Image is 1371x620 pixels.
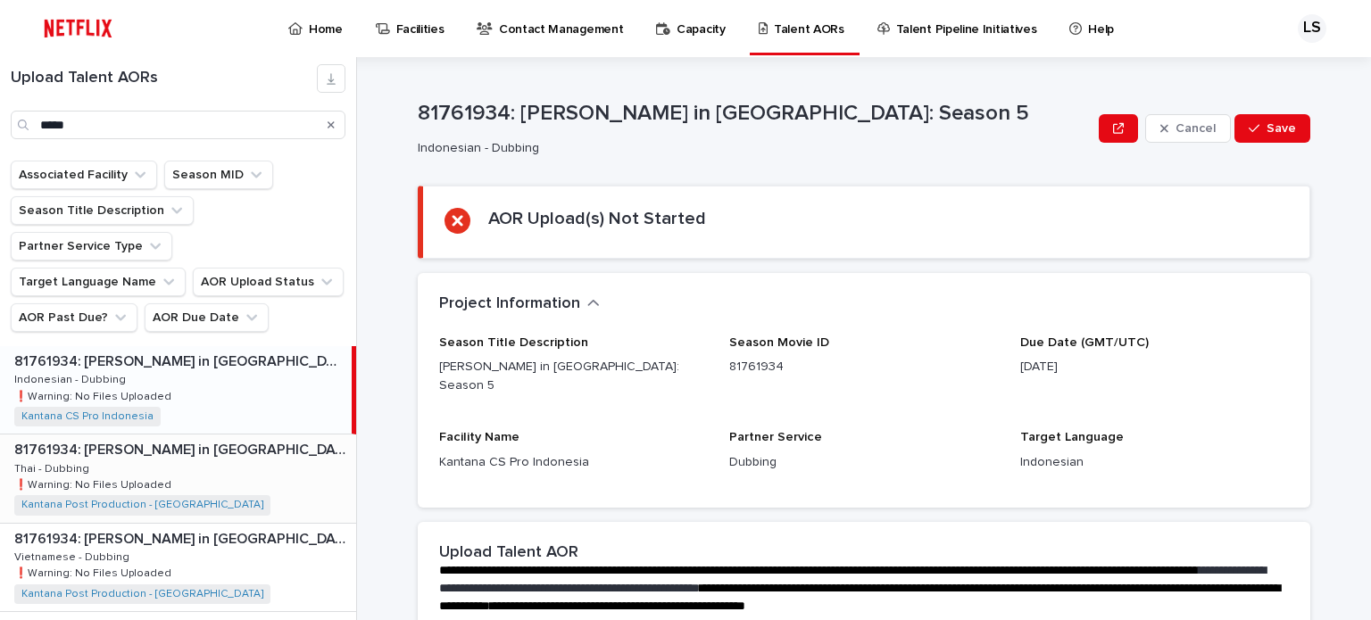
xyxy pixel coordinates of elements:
[1145,114,1231,143] button: Cancel
[1020,431,1124,443] span: Target Language
[14,387,175,403] p: ❗️Warning: No Files Uploaded
[1176,122,1216,135] span: Cancel
[439,336,588,349] span: Season Title Description
[11,268,186,296] button: Target Language Name
[418,101,1092,127] p: 81761934: [PERSON_NAME] in [GEOGRAPHIC_DATA]: Season 5
[36,11,120,46] img: ifQbXi3ZQGMSEF7WDB7W
[14,548,133,564] p: Vietnamese - Dubbing
[439,294,600,314] button: Project Information
[1020,358,1289,376] p: [DATE]
[729,336,829,349] span: Season Movie ID
[11,196,194,225] button: Season Title Description
[14,475,175,492] p: ❗️Warning: No Files Uploaded
[729,358,998,376] p: 81761934
[1267,122,1296,135] span: Save
[11,111,345,139] input: Search
[193,268,344,296] button: AOR Upload Status
[418,141,1084,156] p: Indonesian - Dubbing
[11,161,157,189] button: Associated Facility
[14,438,353,459] p: 81761934: [PERSON_NAME] in [GEOGRAPHIC_DATA]: Season 5
[1020,336,1149,349] span: Due Date (GMT/UTC)
[14,564,175,580] p: ❗️Warning: No Files Uploaded
[14,370,129,386] p: Indonesian - Dubbing
[439,431,519,443] span: Facility Name
[729,431,822,443] span: Partner Service
[11,303,137,332] button: AOR Past Due?
[1298,14,1326,43] div: LS
[14,350,348,370] p: 81761934: [PERSON_NAME] in [GEOGRAPHIC_DATA]: Season 5
[21,410,154,423] a: Kantana CS Pro Indonesia
[439,543,578,563] h2: Upload Talent AOR
[14,459,93,475] p: Thai - Dubbing
[14,527,353,548] p: 81761934: [PERSON_NAME] in [GEOGRAPHIC_DATA]: Season 5
[21,588,263,600] a: Kantana Post Production - [GEOGRAPHIC_DATA]
[145,303,269,332] button: AOR Due Date
[488,208,706,229] h2: AOR Upload(s) Not Started
[21,499,263,511] a: Kantana Post Production - [GEOGRAPHIC_DATA]
[439,294,580,314] h2: Project Information
[11,69,317,88] h1: Upload Talent AORs
[1020,453,1289,472] p: Indonesian
[439,358,708,395] p: [PERSON_NAME] in [GEOGRAPHIC_DATA]: Season 5
[439,453,708,472] p: Kantana CS Pro Indonesia
[11,232,172,260] button: Partner Service Type
[729,453,998,472] p: Dubbing
[164,161,273,189] button: Season MID
[1234,114,1310,143] button: Save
